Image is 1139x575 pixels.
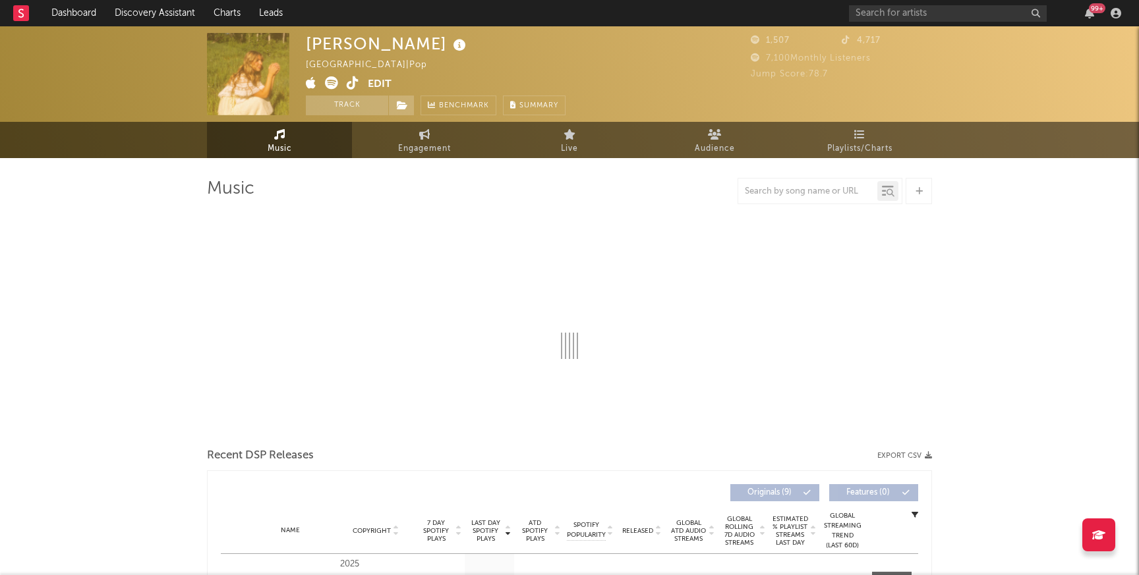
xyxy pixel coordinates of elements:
span: Summary [519,102,558,109]
span: Live [561,141,578,157]
a: Audience [642,122,787,158]
span: Global Rolling 7D Audio Streams [721,515,757,547]
button: Export CSV [877,452,932,460]
span: Copyright [353,527,391,535]
button: Originals(9) [730,484,819,501]
a: Live [497,122,642,158]
div: 99 + [1089,3,1105,13]
span: Spotify Popularity [567,520,606,540]
span: Playlists/Charts [827,141,892,157]
a: Benchmark [421,96,496,115]
span: 4,717 [842,36,881,45]
span: Benchmark [439,98,489,114]
a: Playlists/Charts [787,122,932,158]
span: Music [268,141,292,157]
span: Recent DSP Releases [207,448,314,464]
span: Last Day Spotify Plays [468,519,503,543]
span: 7 Day Spotify Plays [419,519,453,543]
div: [GEOGRAPHIC_DATA] | Pop [306,57,442,73]
div: Global Streaming Trend (Last 60D) [823,511,862,551]
a: Engagement [352,122,497,158]
button: Summary [503,96,566,115]
span: ATD Spotify Plays [517,519,552,543]
span: 1,507 [751,36,790,45]
span: Engagement [398,141,451,157]
input: Search by song name or URL [738,186,877,197]
span: Global ATD Audio Streams [670,519,707,543]
span: Released [622,527,653,535]
span: Audience [695,141,735,157]
div: [PERSON_NAME] [306,33,469,55]
span: Originals ( 9 ) [739,489,800,497]
button: Features(0) [829,484,918,501]
button: Edit [368,76,392,93]
input: Search for artists [849,5,1047,22]
button: 99+ [1085,8,1094,18]
div: Name [247,526,334,535]
span: Jump Score: 78.7 [751,70,828,78]
button: Track [306,96,388,115]
span: 7,100 Monthly Listeners [751,54,871,63]
a: Music [207,122,352,158]
span: Features ( 0 ) [838,489,898,497]
span: Estimated % Playlist Streams Last Day [772,515,808,547]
